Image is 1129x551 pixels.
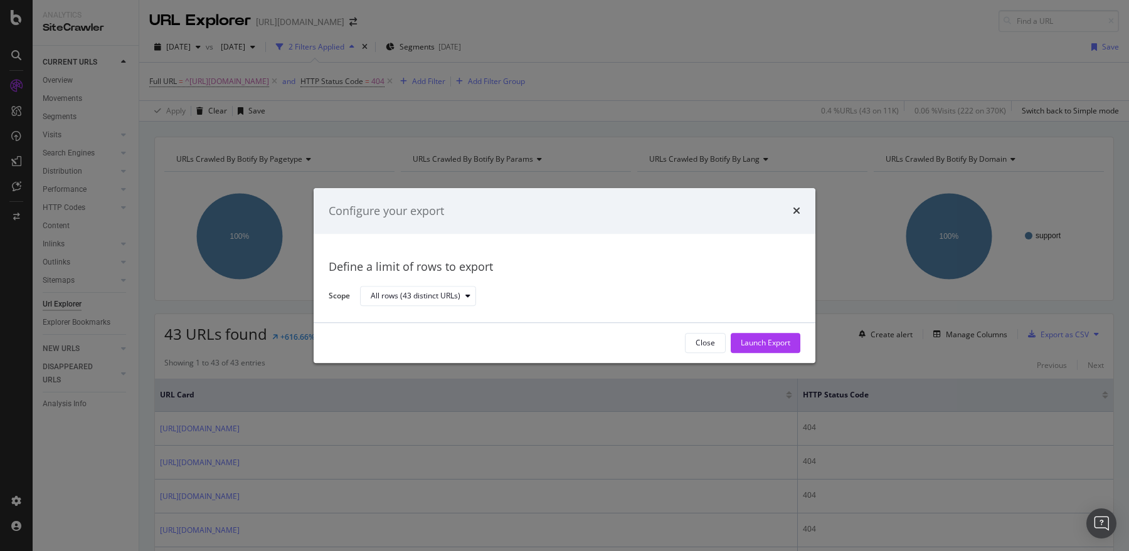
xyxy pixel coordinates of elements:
div: All rows (43 distinct URLs) [371,293,460,300]
button: Close [685,333,726,353]
div: Open Intercom Messenger [1086,508,1116,538]
div: modal [314,188,815,363]
div: Close [696,338,715,349]
label: Scope [329,290,350,304]
button: All rows (43 distinct URLs) [360,286,476,307]
div: Launch Export [741,338,790,349]
button: Launch Export [731,333,800,353]
div: times [793,203,800,219]
div: Define a limit of rows to export [329,260,800,276]
div: Configure your export [329,203,444,219]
